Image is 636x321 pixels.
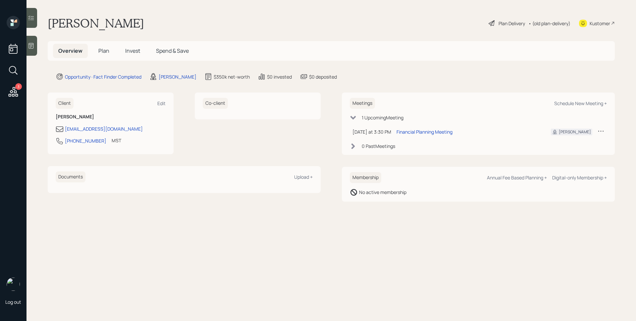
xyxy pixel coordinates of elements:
div: • (old plan-delivery) [528,20,570,27]
div: Financial Planning Meeting [397,128,452,135]
div: MST [112,137,121,144]
h6: Meetings [350,98,375,109]
div: Annual Fee Based Planning + [487,174,547,181]
div: 3 [15,83,22,90]
div: [DATE] at 3:30 PM [352,128,391,135]
div: 0 Past Meeting s [362,143,395,150]
span: Overview [58,47,82,54]
div: $350k net-worth [214,73,250,80]
h6: Membership [350,172,381,183]
h6: [PERSON_NAME] [56,114,166,120]
span: Spend & Save [156,47,189,54]
span: Invest [125,47,140,54]
div: Plan Delivery [499,20,525,27]
div: Kustomer [590,20,610,27]
div: [PHONE_NUMBER] [65,137,106,144]
h6: Client [56,98,74,109]
h6: Documents [56,171,85,182]
div: Digital-only Membership + [552,174,607,181]
div: $0 deposited [309,73,337,80]
div: Upload + [294,174,313,180]
div: 1 Upcoming Meeting [362,114,403,121]
div: $0 invested [267,73,292,80]
h1: [PERSON_NAME] [48,16,144,31]
h6: Co-client [203,98,228,109]
div: [EMAIL_ADDRESS][DOMAIN_NAME] [65,125,143,132]
div: Opportunity · Fact Finder Completed [65,73,141,80]
div: Schedule New Meeting + [554,100,607,106]
span: Plan [98,47,109,54]
img: james-distasi-headshot.png [7,278,20,291]
div: No active membership [359,189,406,196]
div: Log out [5,299,21,305]
div: [PERSON_NAME] [159,73,196,80]
div: Edit [157,100,166,106]
div: [PERSON_NAME] [559,129,591,135]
